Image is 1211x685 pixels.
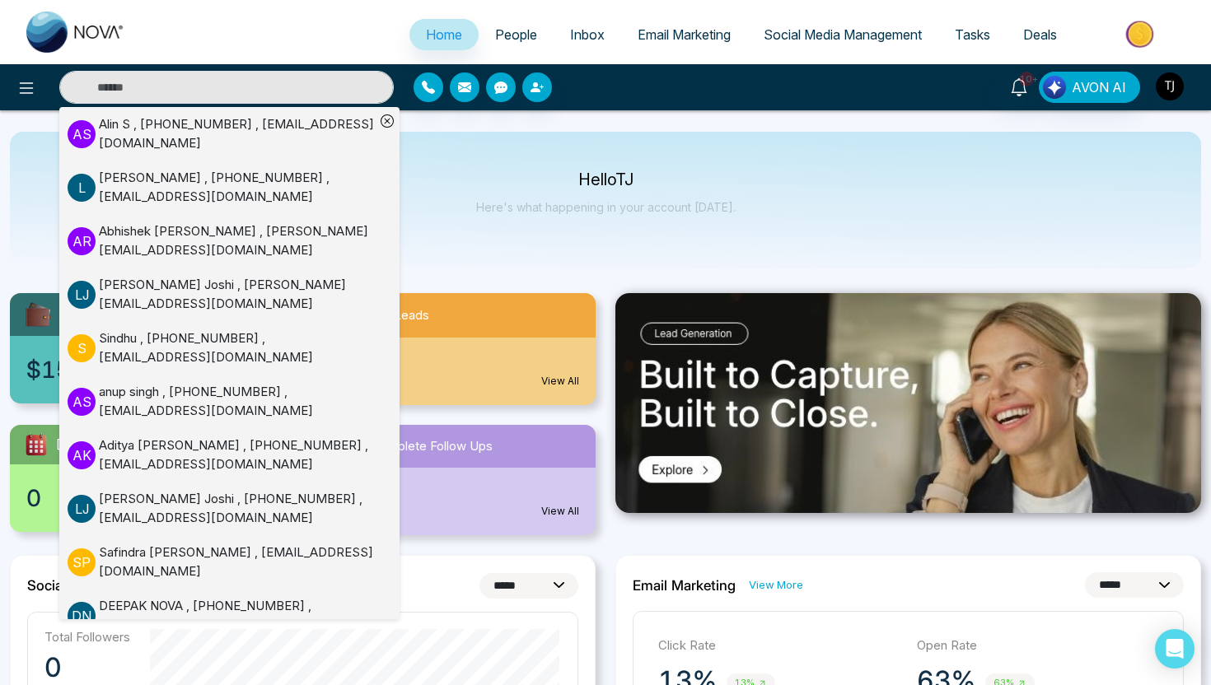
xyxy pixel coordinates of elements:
a: People [479,19,554,50]
div: Safindra [PERSON_NAME] , [EMAIL_ADDRESS][DOMAIN_NAME] [99,543,375,580]
p: Total Followers [44,629,130,645]
img: todayTask.svg [23,431,49,458]
p: S [68,334,96,362]
span: Tasks [955,26,990,43]
a: 10+ [999,72,1039,100]
h2: Email Marketing [633,577,736,594]
a: Inbox [554,19,621,50]
span: [DATE] Task [56,436,128,454]
img: User Avatar [1156,72,1184,100]
span: People [495,26,537,43]
p: L J [68,495,96,523]
p: A K [68,441,96,469]
div: Open Intercom Messenger [1155,629,1195,669]
p: Click Rate [658,636,900,655]
div: Abhishek [PERSON_NAME] , [PERSON_NAME][EMAIL_ADDRESS][DOMAIN_NAME] [99,222,375,259]
p: A R [68,227,96,255]
div: [PERSON_NAME] Joshi , [PHONE_NUMBER] , [EMAIL_ADDRESS][DOMAIN_NAME] [99,490,375,527]
p: A S [68,120,96,148]
p: D N [68,602,96,630]
p: a s [68,388,96,416]
span: AVON AI [1072,77,1126,97]
span: Home [426,26,462,43]
button: AVON AI [1039,72,1140,103]
p: L [68,174,96,202]
a: Social Media Management [747,19,938,50]
a: Deals [1007,19,1073,50]
p: S P [68,548,96,576]
p: Open Rate [917,636,1159,655]
p: Here's what happening in your account [DATE]. [476,200,736,214]
a: Tasks [938,19,1007,50]
div: anup singh , [PHONE_NUMBER] , [EMAIL_ADDRESS][DOMAIN_NAME] [99,383,375,420]
img: availableCredit.svg [23,300,53,329]
span: Inbox [570,26,605,43]
a: New Leads1View All [303,293,606,405]
span: Incomplete Follow Ups [362,437,493,456]
img: Lead Flow [1043,76,1066,99]
a: Incomplete Follow Ups85View All [303,425,606,535]
div: Alin S , [PHONE_NUMBER] , [EMAIL_ADDRESS][DOMAIN_NAME] [99,115,375,152]
span: Deals [1023,26,1057,43]
div: Sindhu , [PHONE_NUMBER] , [EMAIL_ADDRESS][DOMAIN_NAME] [99,329,375,366]
img: . [615,293,1201,513]
a: Home [409,19,479,50]
div: DEEPAK NOVA , [PHONE_NUMBER] , [EMAIL_ADDRESS][DOMAIN_NAME] [99,597,375,634]
a: Email Marketing [621,19,747,50]
span: Email Marketing [638,26,731,43]
p: Hello TJ [476,173,736,187]
a: View All [541,374,579,389]
img: Nova CRM Logo [26,12,125,53]
p: L J [68,281,96,309]
img: Market-place.gif [1082,16,1201,53]
h2: Social Media [27,577,109,594]
span: 10+ [1019,72,1034,86]
span: $150 [26,352,86,387]
p: 0 [44,651,130,684]
div: Aditya [PERSON_NAME] , [PHONE_NUMBER] , [EMAIL_ADDRESS][DOMAIN_NAME] [99,436,375,473]
div: [PERSON_NAME] Joshi , [PERSON_NAME][EMAIL_ADDRESS][DOMAIN_NAME] [99,276,375,313]
div: [PERSON_NAME] , [PHONE_NUMBER] , [EMAIL_ADDRESS][DOMAIN_NAME] [99,169,375,206]
a: View All [541,504,579,519]
a: View More [749,577,803,593]
span: Social Media Management [764,26,922,43]
span: 0 [26,481,41,515]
